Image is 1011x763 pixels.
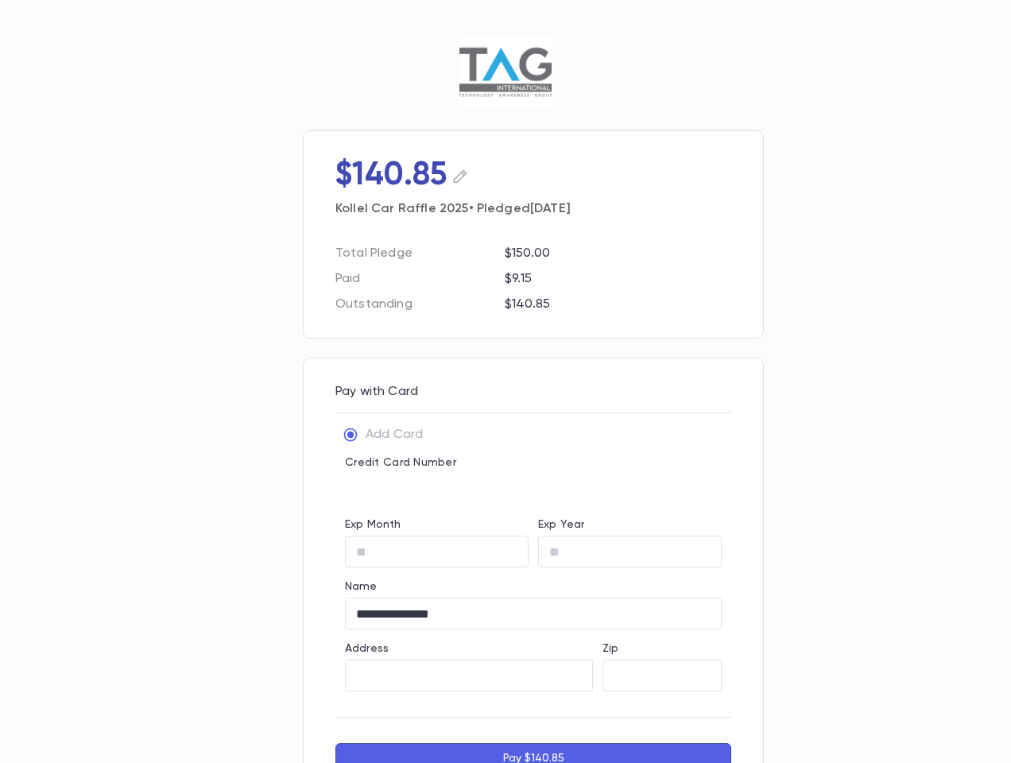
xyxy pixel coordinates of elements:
p: Outstanding [335,296,495,312]
p: $9.15 [505,271,731,287]
p: Credit Card Number [345,456,722,469]
img: TAG Lakewood [459,35,551,107]
iframe: card [345,474,722,505]
p: Pay with Card [335,384,731,400]
label: Exp Year [538,518,584,531]
p: Kollel Car Raffle 2025 • Pledged [DATE] [335,195,731,217]
p: Paid [335,271,495,287]
p: Add Card [366,427,423,443]
label: Name [345,580,378,593]
label: Zip [602,642,618,655]
p: $150.00 [505,246,731,261]
label: Address [345,642,389,655]
p: $140.85 [505,296,731,312]
p: $140.85 [335,157,447,195]
label: Exp Month [345,518,401,531]
p: Total Pledge [335,246,495,261]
